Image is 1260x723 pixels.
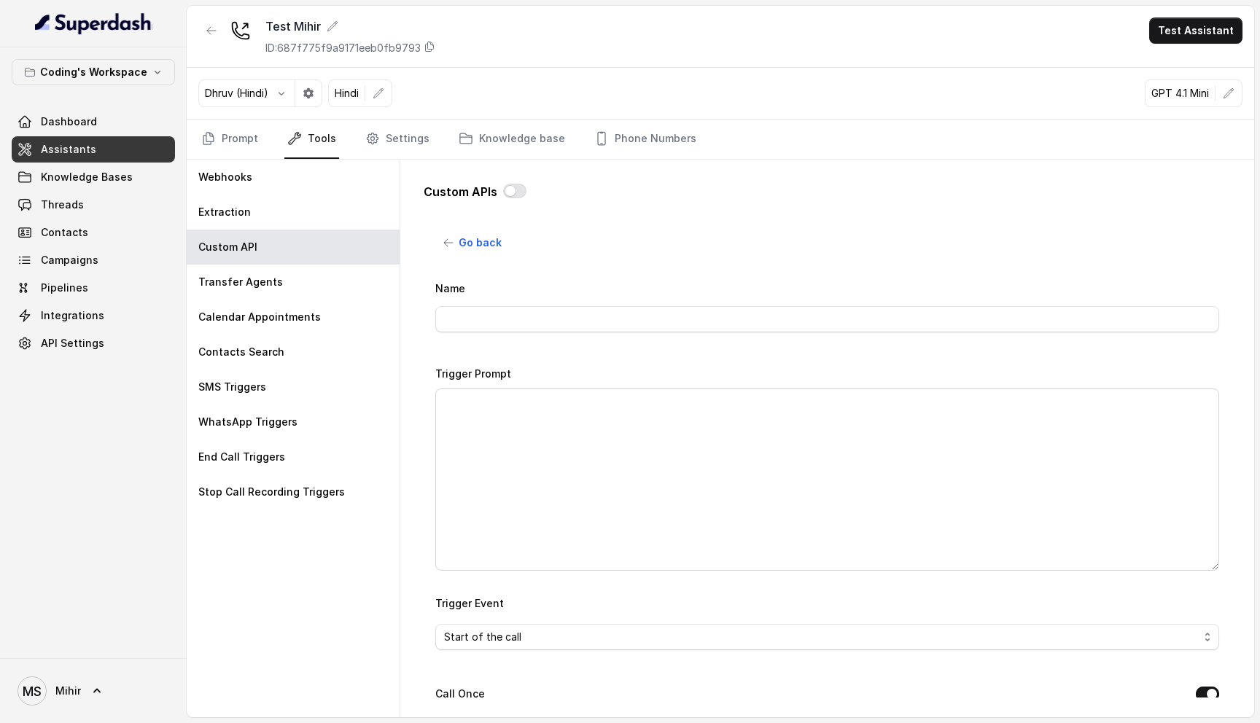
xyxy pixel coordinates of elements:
[41,253,98,267] span: Campaigns
[23,684,42,699] text: MS
[198,120,1242,159] nav: Tabs
[41,114,97,129] span: Dashboard
[55,684,81,698] span: Mihir
[12,109,175,135] a: Dashboard
[12,136,175,163] a: Assistants
[435,685,485,703] label: Call Once
[198,310,321,324] p: Calendar Appointments
[198,380,266,394] p: SMS Triggers
[265,17,435,35] div: Test Mihir
[12,247,175,273] a: Campaigns
[205,86,268,101] p: Dhruv (Hindi)
[435,367,511,380] label: Trigger Prompt
[335,86,359,101] p: Hindi
[12,330,175,356] a: API Settings
[435,230,510,256] button: Go back
[12,671,175,711] a: Mihir
[12,59,175,85] button: Coding's Workspace
[1151,86,1209,101] p: GPT 4.1 Mini
[435,624,1219,650] button: Start of the call
[284,120,339,159] a: Tools
[459,234,502,251] span: Go back
[41,142,96,157] span: Assistants
[12,275,175,301] a: Pipelines
[591,120,699,159] a: Phone Numbers
[198,120,261,159] a: Prompt
[444,628,521,646] span: Start of the call
[41,336,104,351] span: API Settings
[198,205,251,219] p: Extraction
[198,450,285,464] p: End Call Triggers
[198,170,252,184] p: Webhooks
[41,225,88,240] span: Contacts
[1149,17,1242,44] button: Test Assistant
[41,198,84,212] span: Threads
[12,164,175,190] a: Knowledge Bases
[12,192,175,218] a: Threads
[12,219,175,246] a: Contacts
[198,240,257,254] p: Custom API
[41,308,104,323] span: Integrations
[35,12,152,35] img: light.svg
[198,275,283,289] p: Transfer Agents
[265,41,421,55] p: ID: 687f775f9a9171eeb0fb9793
[12,302,175,329] a: Integrations
[456,120,568,159] a: Knowledge base
[41,281,88,295] span: Pipelines
[40,63,147,81] p: Coding's Workspace
[198,415,297,429] p: WhatsApp Triggers
[435,282,465,294] label: Name
[198,345,284,359] p: Contacts Search
[362,120,432,159] a: Settings
[198,485,345,499] p: Stop Call Recording Triggers
[435,597,504,609] label: Trigger Event
[41,170,133,184] span: Knowledge Bases
[424,183,497,200] p: Custom APIs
